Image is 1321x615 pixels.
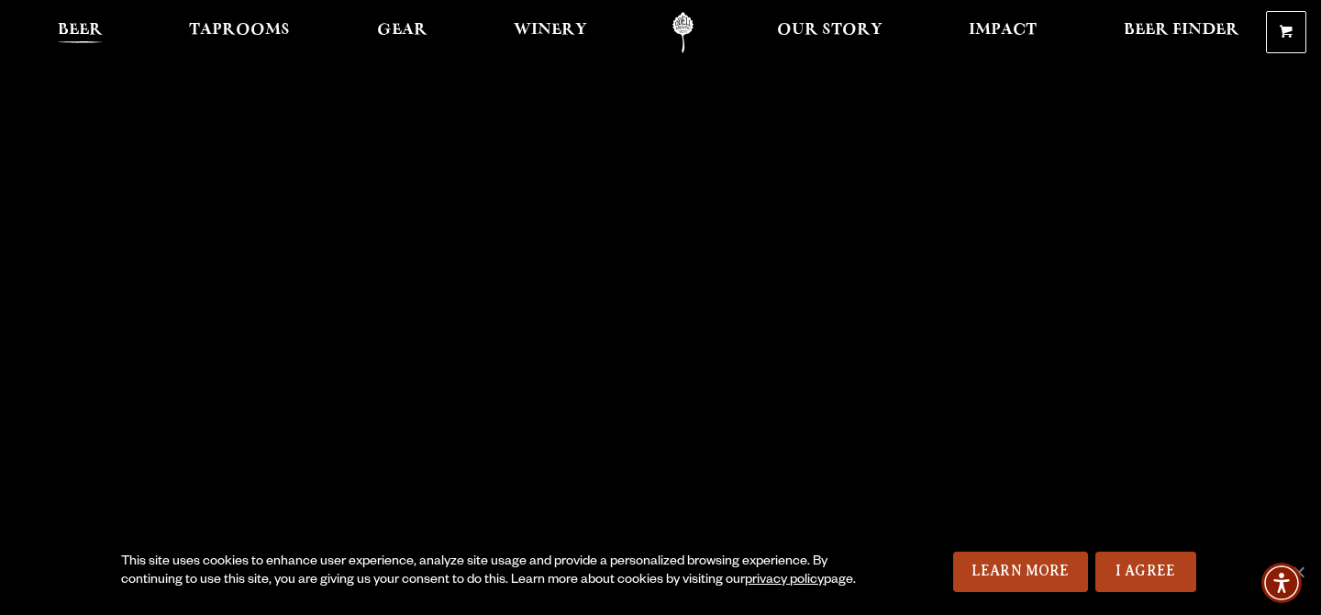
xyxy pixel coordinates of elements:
a: I Agree [1095,552,1196,592]
a: Learn More [953,552,1088,592]
span: Taprooms [189,23,290,38]
span: Beer [58,23,103,38]
a: Beer [46,12,115,53]
a: Winery [502,12,599,53]
a: Taprooms [177,12,302,53]
span: Beer Finder [1124,23,1239,38]
a: Our Story [765,12,894,53]
a: Odell Home [649,12,717,53]
span: Gear [377,23,427,38]
a: Gear [365,12,439,53]
a: Impact [957,12,1049,53]
span: Winery [514,23,587,38]
span: Impact [969,23,1037,38]
a: privacy policy [745,574,824,588]
a: Beer Finder [1112,12,1251,53]
span: Our Story [777,23,883,38]
div: Accessibility Menu [1261,563,1302,603]
div: This site uses cookies to enhance user experience, analyze site usage and provide a personalized ... [121,553,859,590]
